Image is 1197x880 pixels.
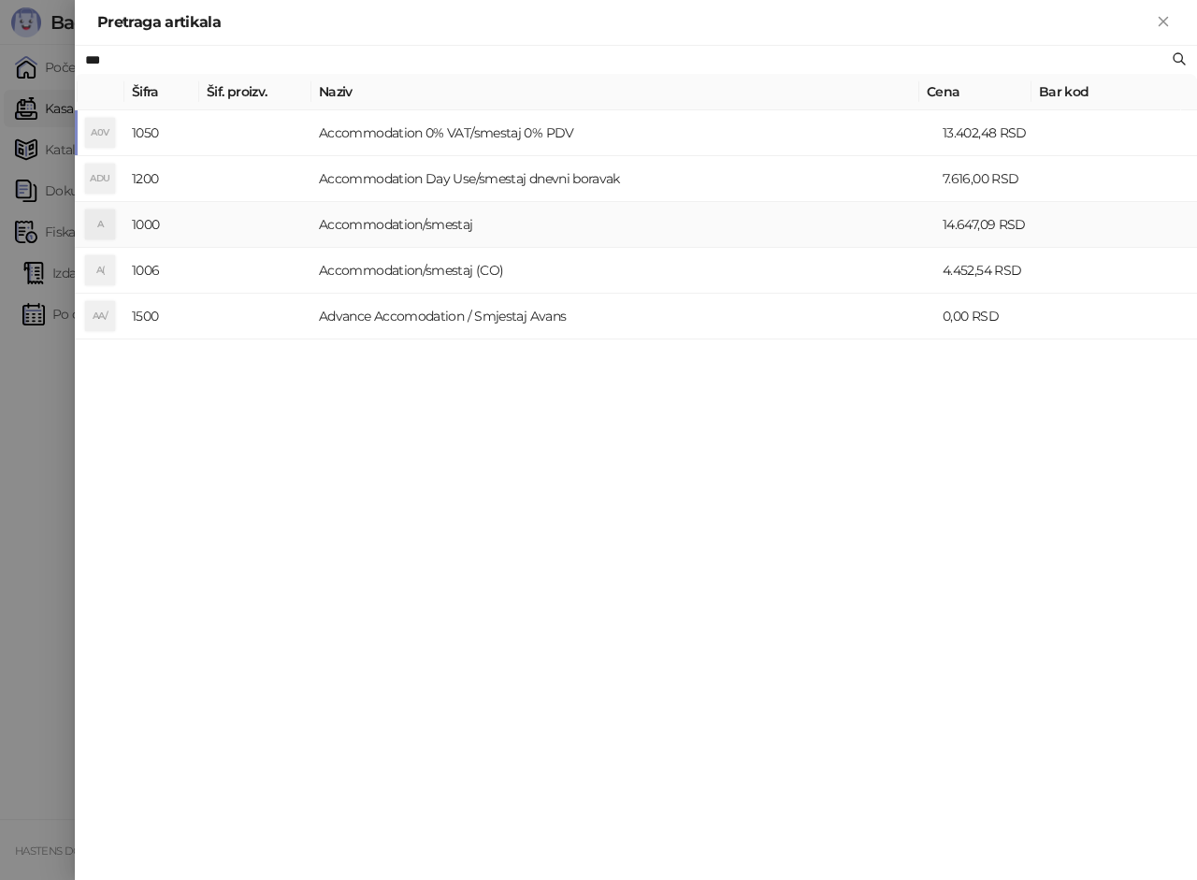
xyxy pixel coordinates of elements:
td: Accommodation/smestaj (CO) [311,248,935,294]
th: Šifra [124,74,199,110]
div: A( [85,255,115,285]
th: Bar kod [1031,74,1181,110]
div: Pretraga artikala [97,11,1152,34]
td: Accommodation Day Use/smestaj dnevni boravak [311,156,935,202]
div: ADU [85,164,115,194]
button: Zatvori [1152,11,1175,34]
td: 1000 [124,202,199,248]
td: 1500 [124,294,199,339]
td: 0,00 RSD [935,294,1047,339]
td: Accommodation 0% VAT/smestaj 0% PDV [311,110,935,156]
td: 1200 [124,156,199,202]
td: Advance Accomodation / Smjestaj Avans [311,294,935,339]
td: 4.452,54 RSD [935,248,1047,294]
div: A0V [85,118,115,148]
td: 1050 [124,110,199,156]
td: 14.647,09 RSD [935,202,1047,248]
th: Šif. proizv. [199,74,311,110]
th: Cena [919,74,1031,110]
th: Naziv [311,74,919,110]
td: 1006 [124,248,199,294]
div: AA/ [85,301,115,331]
td: 7.616,00 RSD [935,156,1047,202]
div: A [85,209,115,239]
td: Accommodation/smestaj [311,202,935,248]
td: 13.402,48 RSD [935,110,1047,156]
